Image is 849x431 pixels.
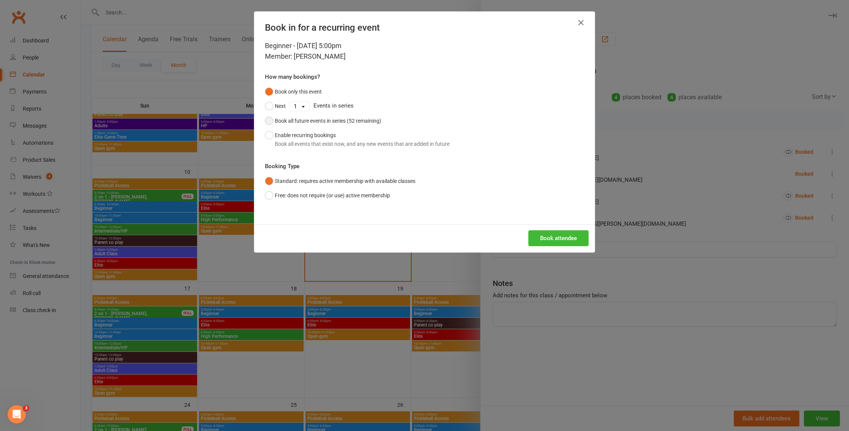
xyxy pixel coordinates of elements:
[265,114,381,128] button: Book all future events in series (52 remaining)
[23,405,29,411] span: 3
[528,230,589,246] button: Book attendee
[265,84,322,99] button: Book only this event
[265,99,584,113] div: Events in series
[265,128,450,151] button: Enable recurring bookingsBook all events that exist now, and any new events that are added in future
[265,174,415,188] button: Standard: requires active membership with available classes
[275,117,381,125] div: Book all future events in series (52 remaining)
[8,405,26,423] iframe: Intercom live chat
[265,162,299,171] label: Booking Type
[265,72,320,81] label: How many bookings?
[265,22,584,33] h4: Book in for a recurring event
[265,41,584,62] div: Beginner - [DATE] 5:00pm Member: [PERSON_NAME]
[265,188,390,203] button: Free: does not require (or use) active membership
[265,99,286,113] button: Next
[575,17,587,29] button: Close
[275,140,450,148] div: Book all events that exist now, and any new events that are added in future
